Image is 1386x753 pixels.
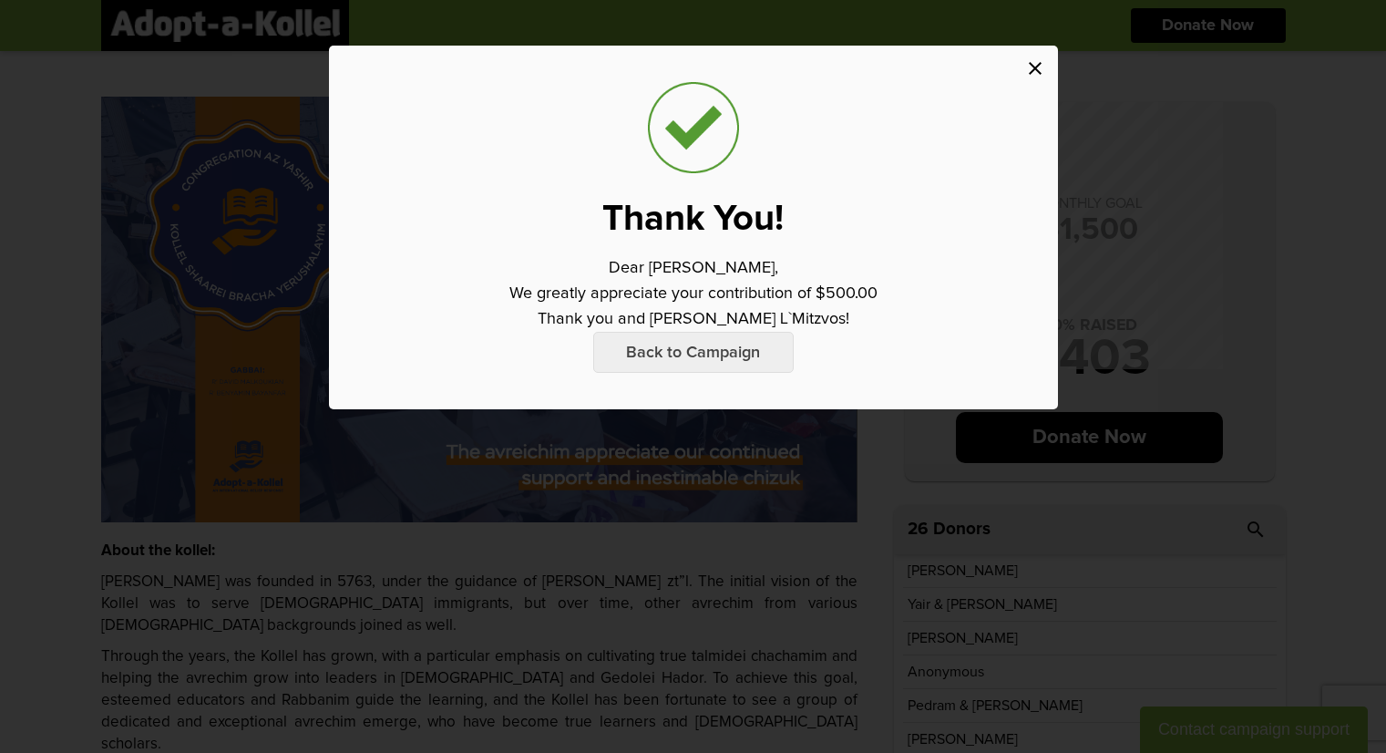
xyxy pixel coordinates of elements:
[509,281,878,306] p: We greatly appreciate your contribution of $500.00
[609,255,778,281] p: Dear [PERSON_NAME],
[538,306,849,332] p: Thank you and [PERSON_NAME] L`Mitzvos!
[602,201,784,237] p: Thank You!
[648,82,739,173] img: check_trans_bg.png
[1024,57,1046,79] i: close
[593,332,794,373] p: Back to Campaign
